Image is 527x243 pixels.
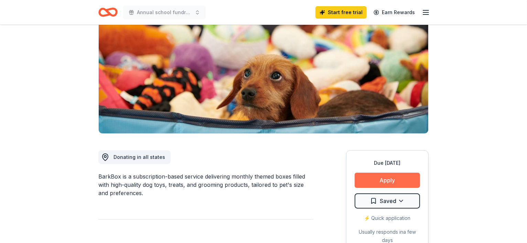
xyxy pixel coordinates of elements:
span: Saved [380,196,396,205]
a: Earn Rewards [369,6,419,19]
a: Start free trial [315,6,367,19]
span: Donating in all states [114,154,165,160]
div: Due [DATE] [355,159,420,167]
button: Apply [355,173,420,188]
span: Annual school fundraiser [137,8,192,17]
div: ⚡️ Quick application [355,214,420,222]
a: Home [98,4,118,20]
button: Annual school fundraiser [123,6,206,19]
img: Image for BarkBox [99,2,428,133]
div: BarkBox is a subscription-based service delivering monthly themed boxes filled with high-quality ... [98,172,313,197]
button: Saved [355,193,420,209]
